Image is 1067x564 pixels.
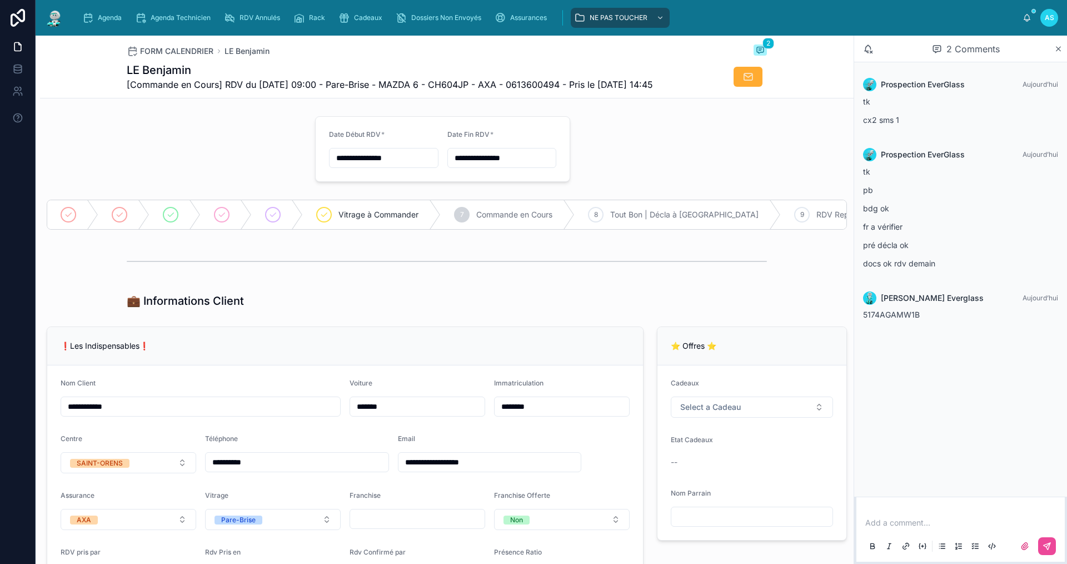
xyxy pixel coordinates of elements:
[221,516,256,525] div: Pare-Brise
[132,8,218,28] a: Agenda Technicien
[671,489,711,497] span: Nom Parrain
[800,210,804,219] span: 9
[510,13,547,22] span: Assurances
[350,379,372,387] span: Voiture
[590,13,647,22] span: NE PAS TOUCHER
[225,46,270,57] a: LE Benjamin
[863,202,1058,214] p: bdg ok
[671,397,833,418] button: Select Button
[1045,13,1054,22] span: AS
[447,130,490,138] span: Date Fin RDV
[240,13,280,22] span: RDV Annulés
[863,221,1058,232] p: fr a vérifier
[671,457,677,468] span: --
[61,452,196,473] button: Select Button
[863,96,1058,107] p: tk
[127,62,653,78] h1: LE Benjamin
[460,210,464,219] span: 7
[491,8,555,28] a: Assurances
[762,38,774,49] span: 2
[98,13,122,22] span: Agenda
[863,310,920,319] span: 5174AGAMW1B
[61,434,82,443] span: Centre
[816,209,931,220] span: RDV Reporté | RDV à Confirmer
[354,13,382,22] span: Cadeaux
[61,509,196,530] button: Select Button
[671,341,716,350] span: ⭐ Offres ⭐
[61,341,149,350] span: ❗Les Indispensables❗
[411,13,481,22] span: Dossiers Non Envoyés
[77,459,123,468] div: SAINT-ORENS
[350,491,381,499] span: Franchise
[610,209,759,220] span: Tout Bon | Décla à [GEOGRAPHIC_DATA]
[594,210,598,219] span: 8
[476,209,552,220] span: Commande en Cours
[494,379,544,387] span: Immatriculation
[205,434,238,443] span: Téléphone
[494,491,550,499] span: Franchise Offerte
[290,8,333,28] a: Rack
[671,379,699,387] span: Cadeaux
[881,79,965,90] span: Prospection EverGlass
[863,239,1058,251] p: pré décla ok
[350,548,406,556] span: Rdv Confirmé par
[338,209,418,220] span: Vitrage à Commander
[61,379,96,387] span: Nom Client
[510,516,523,525] div: Non
[140,46,213,57] span: FORM CALENDRIER
[73,6,1023,30] div: scrollable content
[881,293,984,304] span: [PERSON_NAME] Everglass
[671,436,713,444] span: Etat Cadeaux
[863,114,1058,126] p: cx2 sms 1
[61,548,101,556] span: RDV pris par
[1023,150,1058,159] span: Aujourd’hui
[79,8,129,28] a: Agenda
[863,184,1058,196] p: pb
[494,548,542,556] span: Présence Ratio
[398,434,415,443] span: Email
[151,13,211,22] span: Agenda Technicien
[77,516,91,525] div: AXA
[392,8,489,28] a: Dossiers Non Envoyés
[335,8,390,28] a: Cadeaux
[127,46,213,57] a: FORM CALENDRIER
[754,44,767,58] button: 2
[205,491,228,499] span: Vitrage
[127,293,244,309] h1: 💼 Informations Client
[863,166,1058,177] p: tk
[680,402,741,413] span: Select a Cadeau
[309,13,325,22] span: Rack
[1023,80,1058,88] span: Aujourd’hui
[221,8,288,28] a: RDV Annulés
[329,130,381,138] span: Date Début RDV
[44,9,64,27] img: App logo
[61,491,94,499] span: Assurance
[1023,294,1058,302] span: Aujourd’hui
[863,258,1058,269] p: docs ok rdv demain
[494,509,630,530] button: Select Button
[205,509,341,530] button: Select Button
[127,78,653,91] span: [Commande en Cours] RDV du [DATE] 09:00 - Pare-Brise - MAZDA 6 - CH604JP - AXA - 0613600494 - Pri...
[571,8,670,28] a: NE PAS TOUCHER
[946,42,1000,56] span: 2 Comments
[881,149,965,160] span: Prospection EverGlass
[205,548,241,556] span: Rdv Pris en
